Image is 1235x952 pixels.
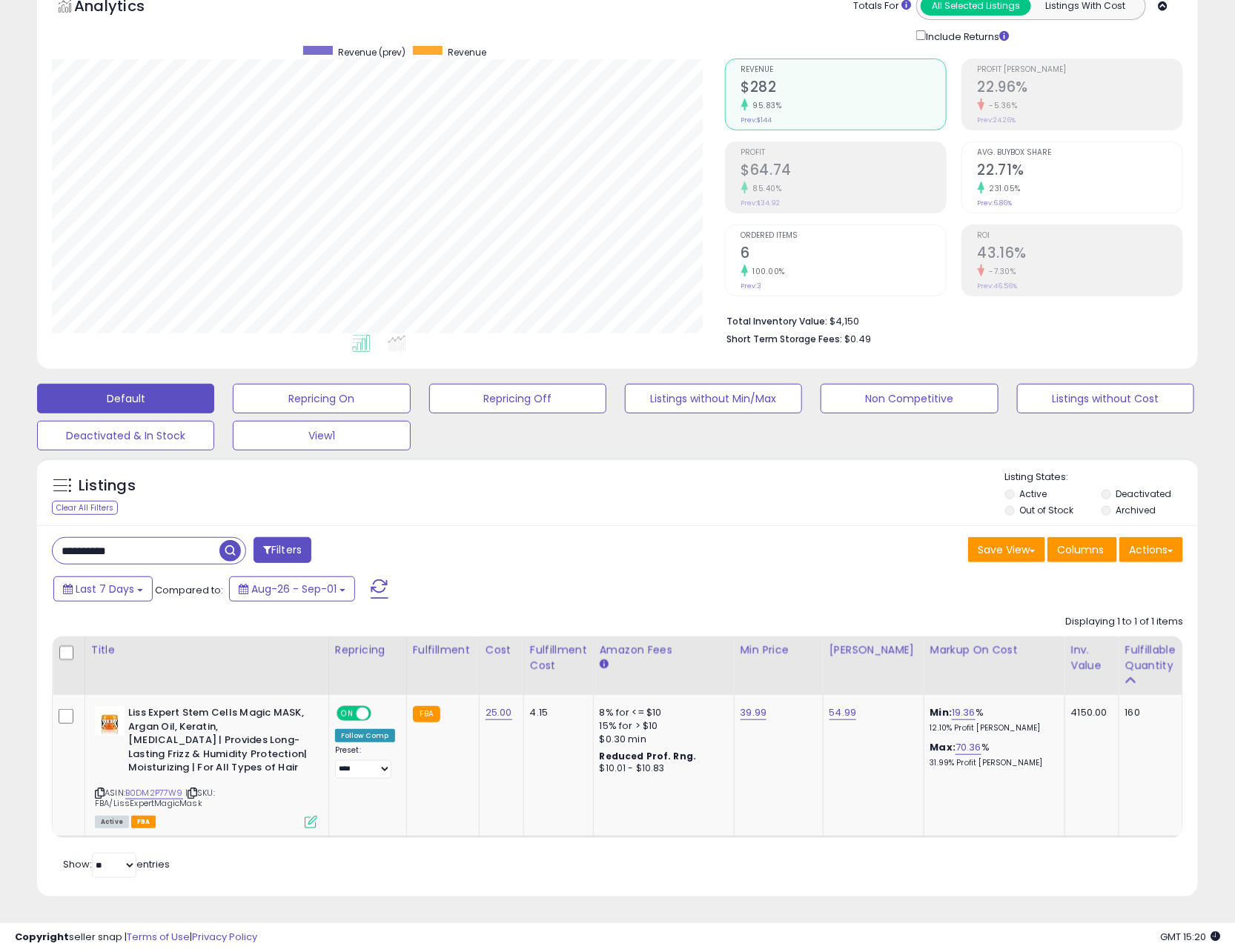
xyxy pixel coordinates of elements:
a: 39.99 [741,705,767,720]
small: Prev: 46.56% [978,282,1018,290]
div: Inv. value [1071,642,1113,673]
div: Follow Comp [335,729,395,742]
a: B0DM2P77W9 [125,787,183,799]
div: Fulfillable Quantity [1125,642,1176,673]
div: Amazon Fees [600,642,728,658]
button: View1 [233,421,410,450]
button: Save View [968,537,1045,562]
span: Profit [PERSON_NAME] [978,66,1182,74]
button: Filters [254,537,311,563]
h5: Listings [79,476,136,496]
h2: 6 [741,244,946,264]
th: The percentage added to the cost of goods (COGS) that forms the calculator for Min & Max prices. [924,636,1065,695]
div: [PERSON_NAME] [830,642,918,658]
label: Active [1019,487,1047,500]
div: 160 [1125,706,1171,719]
small: Amazon Fees. [600,658,609,671]
div: Fulfillment [413,642,473,658]
button: Repricing Off [429,384,606,413]
div: % [930,741,1053,768]
img: 417ND92yfhL._SL40_.jpg [95,706,125,736]
b: Total Inventory Value: [727,315,828,327]
small: 231.05% [984,183,1022,194]
div: Fulfillment Cost [530,642,587,673]
div: Include Returns [905,27,1027,44]
h2: 43.16% [978,244,1182,264]
small: FBA [413,706,440,722]
h2: $282 [741,79,946,99]
button: Last 7 Days [53,576,153,602]
button: Non Competitive [821,384,998,413]
span: Avg. Buybox Share [978,149,1182,157]
p: Listing States: [1005,470,1198,485]
small: Prev: $144 [741,116,772,124]
span: | SKU: FBA/LissExpertMagicMask [95,787,215,809]
small: Prev: 3 [741,282,762,290]
div: $10.01 - $10.83 [600,762,723,775]
b: Max: [930,740,956,754]
div: seller snap | | [15,931,257,945]
span: Revenue [741,66,946,74]
div: Cost [486,642,517,658]
div: 15% for > $10 [600,719,723,733]
h2: $64.74 [741,162,946,182]
small: -7.30% [984,266,1016,277]
div: Min Price [741,642,817,658]
label: Deactivated [1116,487,1172,500]
small: Prev: 6.86% [978,199,1013,207]
a: Terms of Use [127,930,190,944]
small: 95.83% [748,100,782,111]
div: 4150.00 [1071,706,1107,719]
button: Actions [1119,537,1183,562]
span: Columns [1057,542,1104,557]
b: Liss Expert Stem Cells Magic MASK, Argan Oil, Keratin, [MEDICAL_DATA] | Provides Long-Lasting Fri... [128,706,308,779]
small: Prev: $34.92 [741,199,781,207]
span: Revenue (prev) [338,46,405,59]
a: 54.99 [830,705,857,720]
div: 8% for <= $10 [600,706,723,719]
button: Listings without Cost [1017,384,1194,413]
button: Aug-26 - Sep-01 [229,576,355,602]
strong: Copyright [15,930,69,944]
div: ASIN: [95,706,317,827]
span: 2025-09-9 15:20 GMT [1160,930,1220,944]
div: 4.15 [530,706,582,719]
span: ON [338,708,357,720]
a: 70.36 [956,740,981,755]
span: Revenue [448,46,486,59]
b: Reduced Prof. Rng. [600,750,697,762]
h2: 22.96% [978,79,1182,99]
small: -5.36% [984,100,1018,111]
span: Aug-26 - Sep-01 [251,582,337,596]
span: OFF [369,708,393,720]
label: Archived [1116,504,1156,516]
p: 31.99% Profit [PERSON_NAME] [930,758,1053,768]
div: % [930,706,1053,733]
button: Columns [1047,537,1117,562]
button: Default [37,384,214,413]
div: Repricing [335,642,400,658]
span: Show: entries [63,857,170,871]
span: Compared to: [155,583,223,597]
span: Profit [741,149,946,157]
div: Markup on Cost [930,642,1059,658]
span: Last 7 Days [76,582,134,596]
a: 25.00 [486,705,512,720]
small: 100.00% [748,266,786,277]
div: Title [91,642,322,658]
span: ROI [978,232,1182,240]
span: All listings currently available for purchase on Amazon [95,816,129,828]
b: Min: [930,705,953,719]
label: Out of Stock [1019,504,1073,516]
div: Displaying 1 to 1 of 1 items [1065,615,1183,629]
span: FBA [131,816,156,828]
small: Prev: 24.26% [978,116,1016,124]
div: Preset: [335,745,395,778]
b: Short Term Storage Fees: [727,333,843,345]
button: Listings without Min/Max [625,384,802,413]
button: Deactivated & In Stock [37,421,214,450]
h2: 22.71% [978,162,1182,182]
a: Privacy Policy [192,930,257,944]
p: 12.10% Profit [PERSON_NAME] [930,723,1053,733]
a: 19.36 [952,705,976,720]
